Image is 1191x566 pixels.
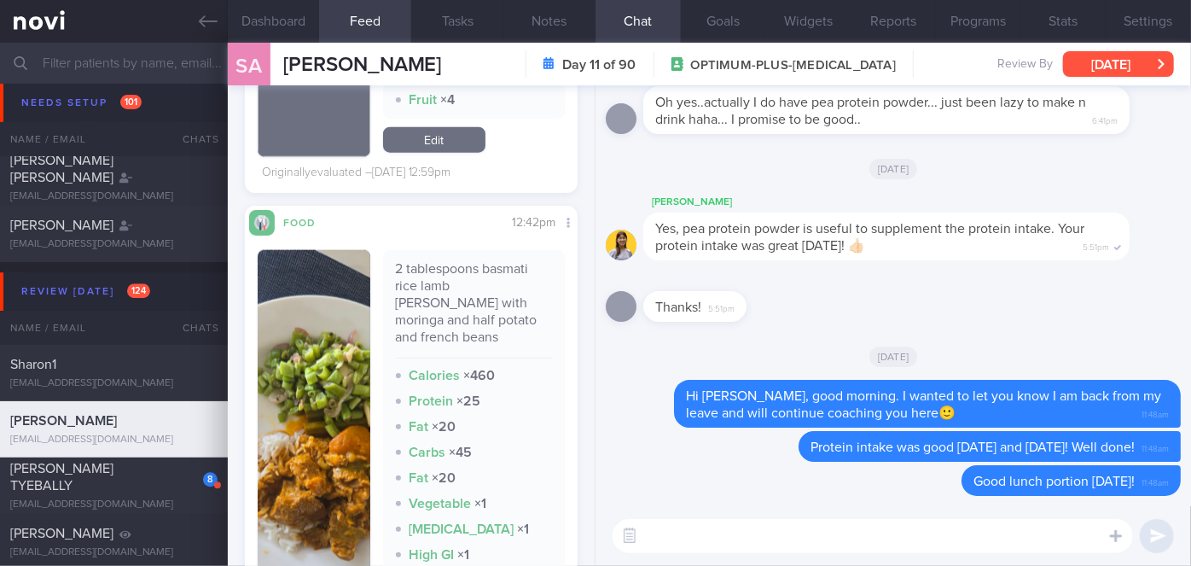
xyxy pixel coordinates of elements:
strong: × 4 [441,93,456,107]
div: [PERSON_NAME] [643,192,1181,213]
span: Review By [997,57,1053,73]
span: Yes, pea protein powder is useful to supplement the protein intake. Your protein intake was great... [655,222,1084,253]
strong: × 45 [450,446,473,459]
span: [DATE] [869,347,918,367]
span: 11:48am [1142,439,1169,455]
div: [EMAIL_ADDRESS][DOMAIN_NAME] [10,434,218,446]
span: Oh yes..actually I do have pea protein powder... just been lazy to make n drink haha... I promise... [655,96,1086,126]
strong: Fruit [410,93,438,107]
span: Thanks! [655,301,701,314]
strong: × 1 [458,548,470,562]
div: Originally evaluated – [DATE] 12:59pm [262,166,451,181]
strong: Vegetable [410,497,472,511]
div: [PERSON_NAME][EMAIL_ADDRESS][DOMAIN_NAME] [10,120,218,145]
div: [EMAIL_ADDRESS][DOMAIN_NAME] [10,190,218,203]
a: Edit [383,127,485,153]
strong: Fat [410,420,429,434]
div: [EMAIL_ADDRESS][DOMAIN_NAME] [10,377,218,390]
strong: Calories [410,369,461,382]
strong: Fat [410,471,429,485]
div: Review [DATE] [17,280,154,303]
span: 12:42pm [512,217,555,229]
strong: Day 11 of 90 [563,56,636,73]
span: 5:51pm [708,299,735,315]
div: 2 tablespoons basmati rice lamb [PERSON_NAME] with moringa and half potato and french beans [396,260,552,359]
span: 11:48am [1142,405,1169,421]
div: Chats [160,311,228,345]
strong: × 1 [518,522,530,536]
span: [PERSON_NAME] [10,219,113,232]
span: Protein intake was good [DATE] and [DATE]! Well done! [810,441,1135,454]
span: [PERSON_NAME] [10,414,117,428]
span: [PERSON_NAME] [10,100,113,114]
span: [PERSON_NAME] [10,527,113,540]
div: Food [275,214,343,229]
span: [PERSON_NAME] [283,55,442,75]
strong: × 25 [457,394,481,408]
span: Sharon1 [10,358,56,371]
span: [PERSON_NAME] TYEBALLY [10,462,113,493]
div: 8 [203,472,218,487]
strong: × 1 [475,497,487,511]
div: [EMAIL_ADDRESS][DOMAIN_NAME] [10,546,218,559]
div: [EMAIL_ADDRESS][DOMAIN_NAME] [10,238,218,251]
button: [DATE] [1063,51,1174,77]
span: [PERSON_NAME] [PERSON_NAME] [10,154,113,184]
strong: × 20 [433,471,456,485]
strong: [MEDICAL_DATA] [410,522,514,536]
strong: × 20 [433,420,456,434]
strong: High GI [410,548,455,562]
div: SA [217,32,281,98]
span: 5:51pm [1083,237,1109,254]
strong: Carbs [410,446,446,459]
span: 11:48am [1142,473,1169,489]
strong: Protein [410,394,454,408]
span: Good lunch portion [DATE]! [973,475,1135,488]
strong: × 460 [464,369,496,382]
span: 124 [127,283,150,298]
span: OPTIMUM-PLUS-[MEDICAL_DATA] [691,57,896,74]
span: Hi [PERSON_NAME], good morning. I wanted to let you know I am back from my leave and will continu... [686,389,1161,420]
div: [EMAIL_ADDRESS][DOMAIN_NAME] [10,499,218,511]
span: 6:41pm [1092,111,1118,127]
span: [DATE] [869,159,918,179]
